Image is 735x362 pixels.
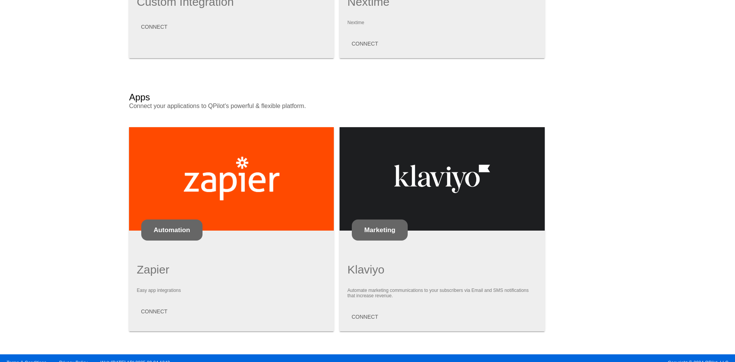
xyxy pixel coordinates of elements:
[364,226,395,234] p: Marketing
[135,305,173,318] button: CONNECT
[154,226,190,234] p: Automation
[137,263,326,276] h1: Zapier
[129,103,434,110] p: Connect your applications to QPilot's powerful & flexible platform.
[129,92,150,103] h2: Apps
[141,308,167,314] span: CONNECT
[347,263,537,276] h1: Klaviyo
[137,288,326,293] p: Easy app integrations
[345,310,384,324] button: CONNECT
[345,37,384,51] button: CONNECT
[351,41,378,47] span: CONNECT
[135,20,173,34] button: CONNECT
[347,20,537,25] p: Nextime
[347,288,537,298] p: Automate marketing communications to your subscribers via Email and SMS notifications that increa...
[141,24,167,30] span: CONNECT
[351,314,378,320] span: CONNECT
